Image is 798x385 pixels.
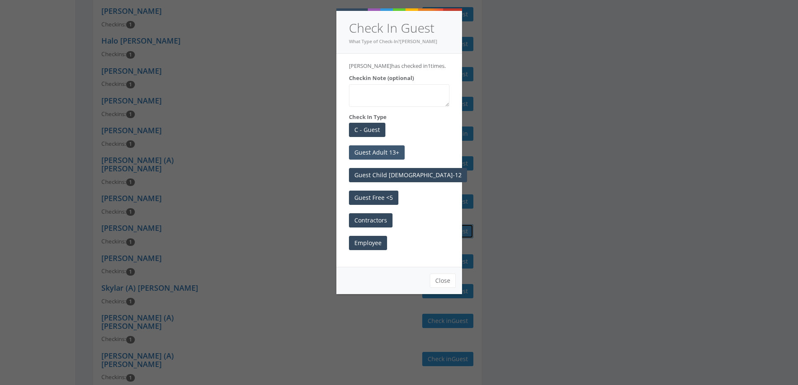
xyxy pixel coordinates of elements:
[349,236,387,250] button: Employee
[349,62,449,70] p: [PERSON_NAME] has checked in times.
[349,145,405,160] button: Guest Adult 13+
[430,274,456,288] button: Close
[349,38,437,44] small: What Type of Check-In?[PERSON_NAME]
[349,123,385,137] button: C - Guest
[428,62,431,70] span: 1
[349,19,449,37] h4: Check In Guest
[349,74,414,82] label: Checkin Note (optional)
[349,191,398,205] button: Guest Free <5
[349,213,393,227] button: Contractors
[349,168,467,182] button: Guest Child [DEMOGRAPHIC_DATA]-12
[349,113,387,121] label: Check In Type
